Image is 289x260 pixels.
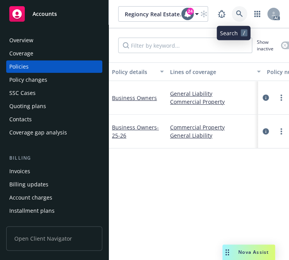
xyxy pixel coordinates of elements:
div: Policy changes [9,74,47,86]
a: Installment plans [6,205,102,217]
span: Regioncy Real Estate, Inc. [125,10,186,18]
span: Show inactive [257,39,278,52]
a: General Liability [170,131,261,139]
a: more [277,93,286,102]
a: General Liability [170,90,261,98]
a: SSC Cases [6,87,102,99]
a: Account charges [6,191,102,204]
div: Drag to move [222,245,232,260]
a: Quoting plans [6,100,102,112]
div: Account charges [9,191,52,204]
a: circleInformation [261,93,270,102]
div: Installment plans [9,205,55,217]
div: Policies [9,60,29,73]
a: Contacts [6,113,102,126]
div: Contacts [9,113,32,126]
div: Coverage [9,47,33,60]
button: Lines of coverage [167,62,264,81]
div: Billing updates [9,178,48,191]
a: Invoices [6,165,102,177]
a: Business Owners [112,94,157,102]
a: circleInformation [261,127,270,136]
a: Start snowing [196,6,212,22]
div: Overview [9,34,33,46]
a: Report a Bug [214,6,229,22]
a: Switch app [249,6,265,22]
a: more [277,127,286,136]
div: Lines of coverage [170,68,252,76]
div: Coverage gap analysis [9,126,67,139]
button: Nova Assist [222,245,275,260]
a: Overview [6,34,102,46]
a: Commercial Property [170,123,261,131]
a: Coverage [6,47,102,60]
div: SSC Cases [9,87,36,99]
input: Filter by keyword... [118,38,252,53]
div: Policy details [112,68,155,76]
a: Billing updates [6,178,102,191]
a: Business Owners [112,124,159,139]
span: Nova Assist [238,249,269,255]
button: Regioncy Real Estate, Inc. [118,6,208,22]
div: Quoting plans [9,100,46,112]
button: Policy details [109,62,167,81]
div: Invoices [9,165,30,177]
a: Coverage gap analysis [6,126,102,139]
span: Open Client Navigator [6,226,102,251]
a: Policy changes [6,74,102,86]
div: 24 [187,8,194,15]
a: Policies [6,60,102,73]
a: Search [232,6,247,22]
a: Accounts [6,3,102,25]
a: Commercial Property [170,98,261,106]
span: Accounts [33,11,57,17]
div: Billing [6,154,102,162]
